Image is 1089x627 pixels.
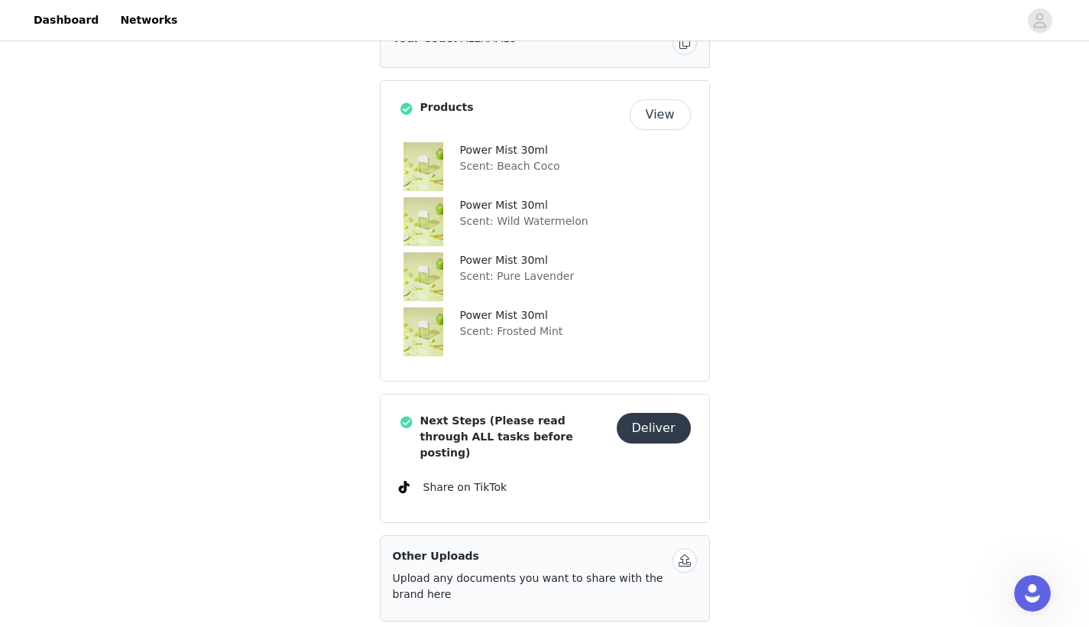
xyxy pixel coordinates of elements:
[380,80,710,382] div: Products
[460,142,691,158] p: Power Mist 30ml
[460,252,691,268] p: Power Mist 30ml
[24,3,108,37] a: Dashboard
[460,158,691,174] p: Scent: Beach Coco
[423,481,507,493] span: Share on TikTok
[630,109,691,121] a: View
[393,572,663,600] span: Upload any documents you want to share with the brand here
[460,213,691,229] p: Scent: Wild Watermelon
[420,99,624,115] h4: Products
[460,197,691,213] p: Power Mist 30ml
[460,268,691,284] p: Scent: Pure Lavender
[460,323,691,339] p: Scent: Frosted Mint
[460,307,691,323] p: Power Mist 30ml
[111,3,186,37] a: Networks
[617,423,691,434] a: Deliver
[420,413,611,461] h4: Next Steps (Please read through ALL tasks before posting)
[1032,8,1047,33] div: avatar
[1014,575,1051,612] iframe: Intercom live chat
[617,413,691,443] button: Deliver
[380,394,710,523] div: Next Steps (Please read through ALL tasks before posting)
[393,548,666,564] h4: Other Uploads
[630,99,691,130] button: View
